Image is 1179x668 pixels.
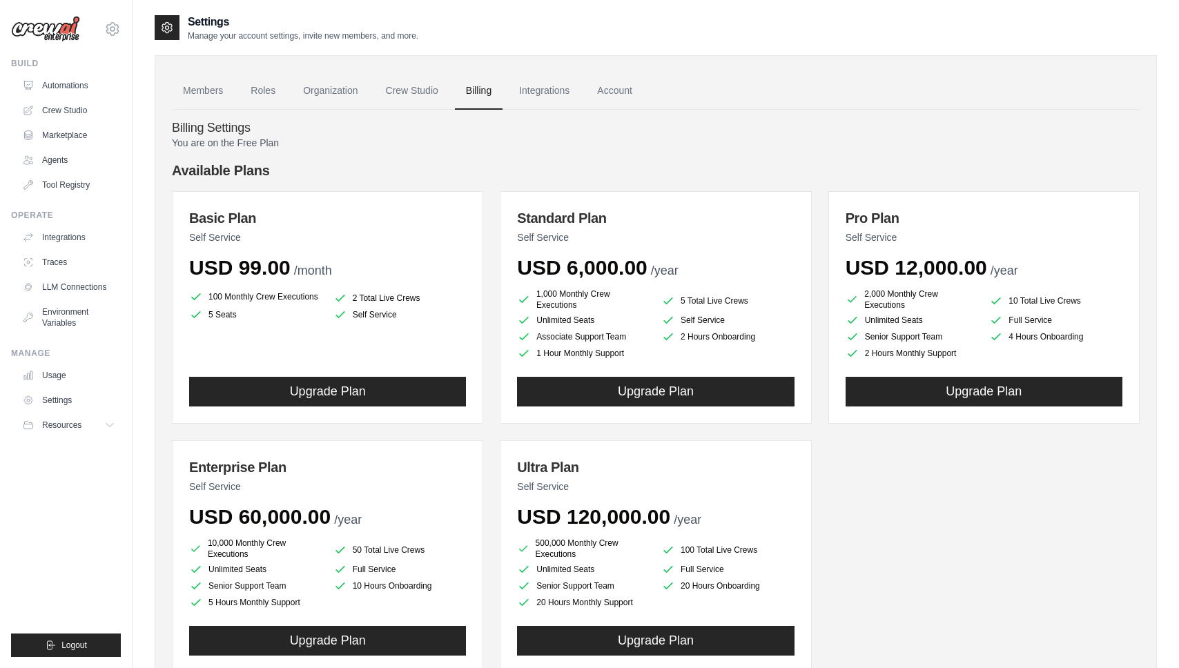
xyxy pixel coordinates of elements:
[517,330,650,344] li: Associate Support Team
[846,256,987,279] span: USD 12,000.00
[188,30,418,41] p: Manage your account settings, invite new members, and more.
[17,414,121,436] button: Resources
[333,308,467,322] li: Self Service
[846,330,979,344] li: Senior Support Team
[517,288,650,311] li: 1,000 Monthly Crew Executions
[17,364,121,386] a: Usage
[334,513,362,527] span: /year
[455,72,503,110] a: Billing
[172,121,1140,136] h4: Billing Settings
[586,72,643,110] a: Account
[517,458,794,477] h3: Ultra Plan
[17,301,121,334] a: Environment Variables
[189,538,322,560] li: 10,000 Monthly Crew Executions
[189,626,466,656] button: Upgrade Plan
[517,256,647,279] span: USD 6,000.00
[17,75,121,97] a: Automations
[651,264,679,277] span: /year
[17,149,121,171] a: Agents
[189,308,322,322] li: 5 Seats
[17,389,121,411] a: Settings
[17,174,121,196] a: Tool Registry
[989,330,1122,344] li: 4 Hours Onboarding
[661,291,795,311] li: 5 Total Live Crews
[989,291,1122,311] li: 10 Total Live Crews
[17,226,121,248] a: Integrations
[846,346,979,360] li: 2 Hours Monthly Support
[517,346,650,360] li: 1 Hour Monthly Support
[17,99,121,121] a: Crew Studio
[189,480,466,493] p: Self Service
[11,348,121,359] div: Manage
[172,161,1140,180] h4: Available Plans
[508,72,581,110] a: Integrations
[333,579,467,593] li: 10 Hours Onboarding
[517,377,794,406] button: Upgrade Plan
[240,72,286,110] a: Roles
[42,420,81,431] span: Resources
[17,124,121,146] a: Marketplace
[846,313,979,327] li: Unlimited Seats
[517,313,650,327] li: Unlimited Seats
[333,540,467,560] li: 50 Total Live Crews
[517,480,794,493] p: Self Service
[292,72,369,110] a: Organization
[172,72,234,110] a: Members
[189,230,466,244] p: Self Service
[189,579,322,593] li: Senior Support Team
[846,377,1122,406] button: Upgrade Plan
[17,251,121,273] a: Traces
[61,640,87,651] span: Logout
[172,136,1140,150] p: You are on the Free Plan
[11,16,80,42] img: Logo
[517,230,794,244] p: Self Service
[333,291,467,305] li: 2 Total Live Crews
[189,505,331,528] span: USD 60,000.00
[11,58,121,69] div: Build
[189,458,466,477] h3: Enterprise Plan
[989,313,1122,327] li: Full Service
[375,72,449,110] a: Crew Studio
[661,330,795,344] li: 2 Hours Onboarding
[188,14,418,30] h2: Settings
[294,264,332,277] span: /month
[674,513,701,527] span: /year
[11,210,121,221] div: Operate
[517,208,794,228] h3: Standard Plan
[189,596,322,609] li: 5 Hours Monthly Support
[846,230,1122,244] p: Self Service
[189,208,466,228] h3: Basic Plan
[189,562,322,576] li: Unlimited Seats
[517,562,650,576] li: Unlimited Seats
[517,579,650,593] li: Senior Support Team
[189,377,466,406] button: Upgrade Plan
[517,538,650,560] li: 500,000 Monthly Crew Executions
[17,276,121,298] a: LLM Connections
[661,562,795,576] li: Full Service
[333,562,467,576] li: Full Service
[189,256,291,279] span: USD 99.00
[846,288,979,311] li: 2,000 Monthly Crew Executions
[189,288,322,305] li: 100 Monthly Crew Executions
[11,633,121,657] button: Logout
[517,626,794,656] button: Upgrade Plan
[661,313,795,327] li: Self Service
[517,505,670,528] span: USD 120,000.00
[661,540,795,560] li: 100 Total Live Crews
[661,579,795,593] li: 20 Hours Onboarding
[517,596,650,609] li: 20 Hours Monthly Support
[991,264,1018,277] span: /year
[846,208,1122,228] h3: Pro Plan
